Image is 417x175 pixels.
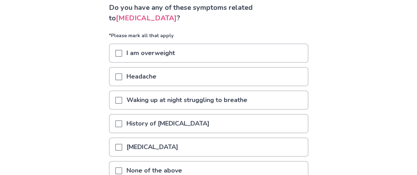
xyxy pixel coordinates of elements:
p: [MEDICAL_DATA] [122,138,182,156]
p: Do you have any of these symptoms related to ? [109,2,308,23]
span: [MEDICAL_DATA] [116,13,177,23]
p: History of [MEDICAL_DATA] [122,115,214,133]
p: *Please mark all that apply [109,32,308,43]
p: I am overweight [122,44,179,62]
p: Headache [122,68,161,86]
p: Waking up at night struggling to breathe [122,91,252,109]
